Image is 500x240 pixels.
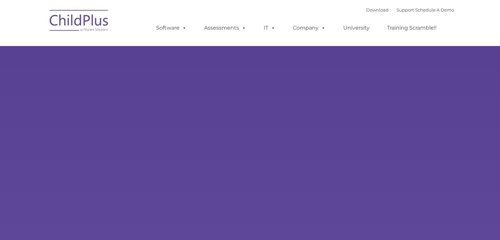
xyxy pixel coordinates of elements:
a: Download [366,7,389,12]
a: Schedule A Demo [415,7,454,12]
a: University [337,21,376,35]
a: Software [150,21,193,35]
a: IT [257,21,282,35]
a: Assessments [198,21,253,35]
a: Company [286,21,332,35]
a: Support [396,7,414,12]
font: | [366,7,454,12]
img: ChildPlus by Procare Solutions [46,5,112,38]
a: Training Scramble!! [380,21,443,35]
